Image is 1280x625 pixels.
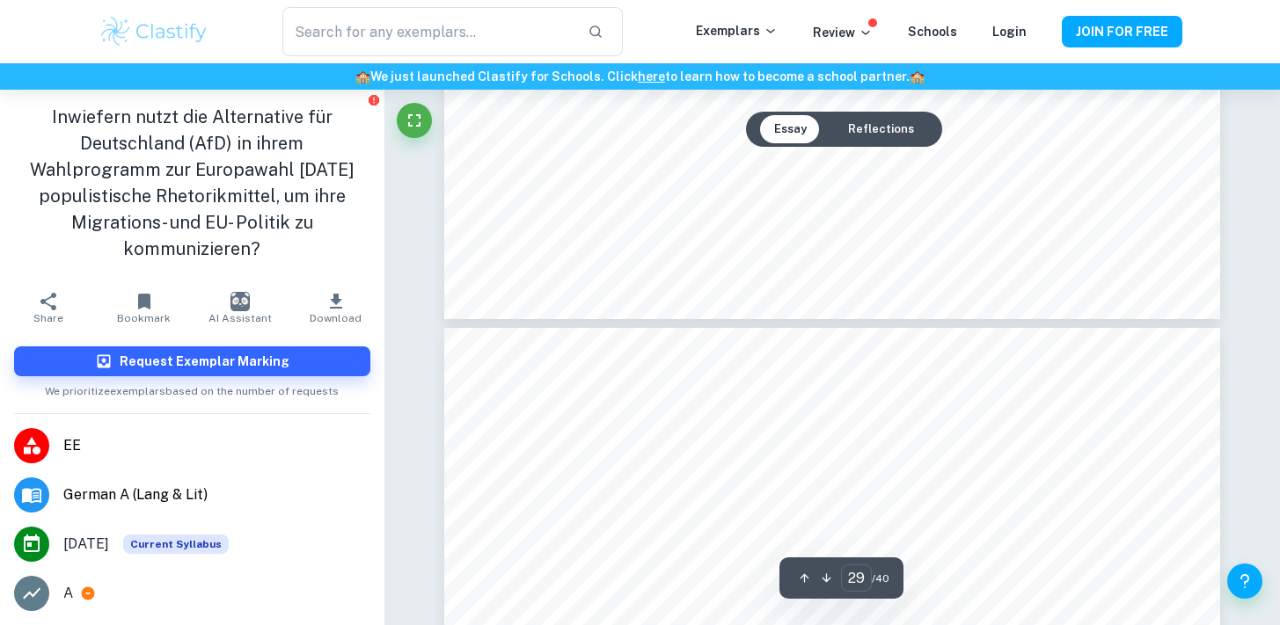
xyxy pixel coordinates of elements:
[63,583,73,604] p: A
[872,570,889,586] span: / 40
[33,312,63,324] span: Share
[120,352,289,371] h6: Request Exemplar Marking
[397,103,432,138] button: Fullscreen
[45,376,339,399] span: We prioritize exemplars based on the number of requests
[288,283,384,332] button: Download
[123,534,229,554] div: This exemplar is based on the current syllabus. Feel free to refer to it for inspiration/ideas wh...
[355,69,370,84] span: 🏫
[4,67,1276,86] h6: We just launched Clastify for Schools. Click to learn how to become a school partner.
[117,312,171,324] span: Bookmark
[1062,16,1182,47] button: JOIN FOR FREE
[63,484,370,505] span: German A (Lang & Lit)
[123,534,229,554] span: Current Syllabus
[96,283,192,332] button: Bookmark
[760,115,821,143] button: Essay
[696,21,778,40] p: Exemplars
[908,25,957,39] a: Schools
[910,69,925,84] span: 🏫
[192,283,288,332] button: AI Assistant
[63,534,109,555] span: [DATE]
[638,69,665,84] a: here
[208,312,272,324] span: AI Assistant
[99,14,210,49] img: Clastify logo
[834,115,928,143] button: Reflections
[992,25,1027,39] a: Login
[14,104,370,262] h1: Inwiefern nutzt die Alternative für Deutschland (AfD) in ihrem Wahlprogramm zur Europawahl [DATE]...
[63,435,370,456] span: EE
[230,292,250,311] img: AI Assistant
[310,312,362,324] span: Download
[14,346,370,376] button: Request Exemplar Marking
[368,93,381,106] button: Report issue
[282,7,573,56] input: Search for any exemplars...
[1227,563,1262,599] button: Help and Feedback
[813,23,873,42] p: Review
